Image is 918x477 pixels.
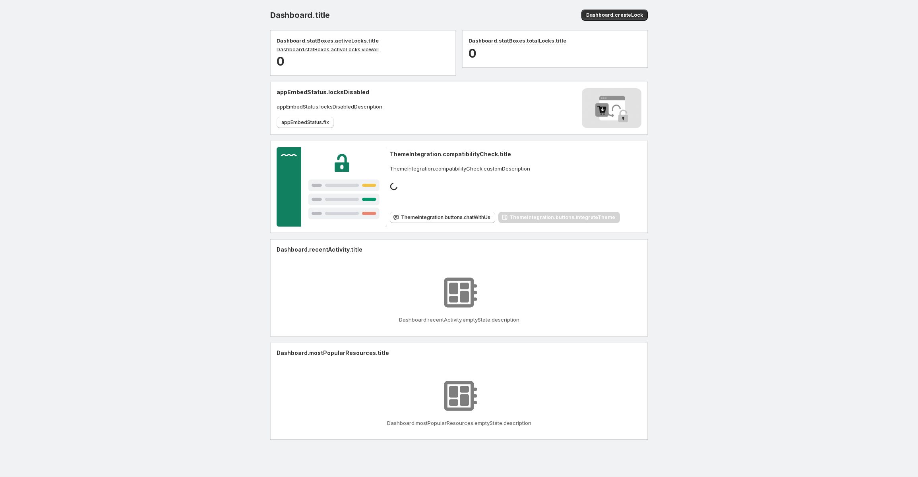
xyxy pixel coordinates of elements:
h2: 0 [469,45,641,61]
h2: appEmbedStatus.locksDisabled [277,88,382,96]
button: appEmbedStatus.fix [277,117,334,128]
h2: ThemeIntegration.compatibilityCheck.title [390,150,620,158]
p: Dashboard.mostPopularResources.emptyState.description [387,419,531,427]
img: Dashboard.mostPopularResources.emptyState.title [439,376,479,416]
span: Dashboard.createLock [586,12,643,18]
span: appEmbedStatus.fix [281,119,329,126]
span: Dashboard.title [270,10,330,20]
a: Dashboard.statBoxes.activeLocks.viewAll [277,45,379,53]
p: Dashboard.recentActivity.emptyState.description [399,316,519,324]
p: Dashboard.statBoxes.activeLocks.title [277,37,379,45]
h2: Dashboard.mostPopularResources.title [277,349,641,357]
img: Locks disabled [582,88,641,128]
p: Dashboard.statBoxes.totalLocks.title [469,37,566,45]
h2: Dashboard.recentActivity.title [277,246,362,254]
span: ThemeIntegration.compatibilityCheck.customDescription [390,165,620,173]
p: appEmbedStatus.locksDisabledDescription [277,103,382,111]
img: Customer support [277,147,387,227]
button: ThemeIntegration.buttons.chatWithUs [390,212,495,223]
h2: 0 [277,53,449,69]
img: Dashboard.recentActivity.emptyState.title [439,273,479,312]
button: Dashboard.createLock [581,10,648,21]
span: ThemeIntegration.buttons.chatWithUs [401,214,490,221]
